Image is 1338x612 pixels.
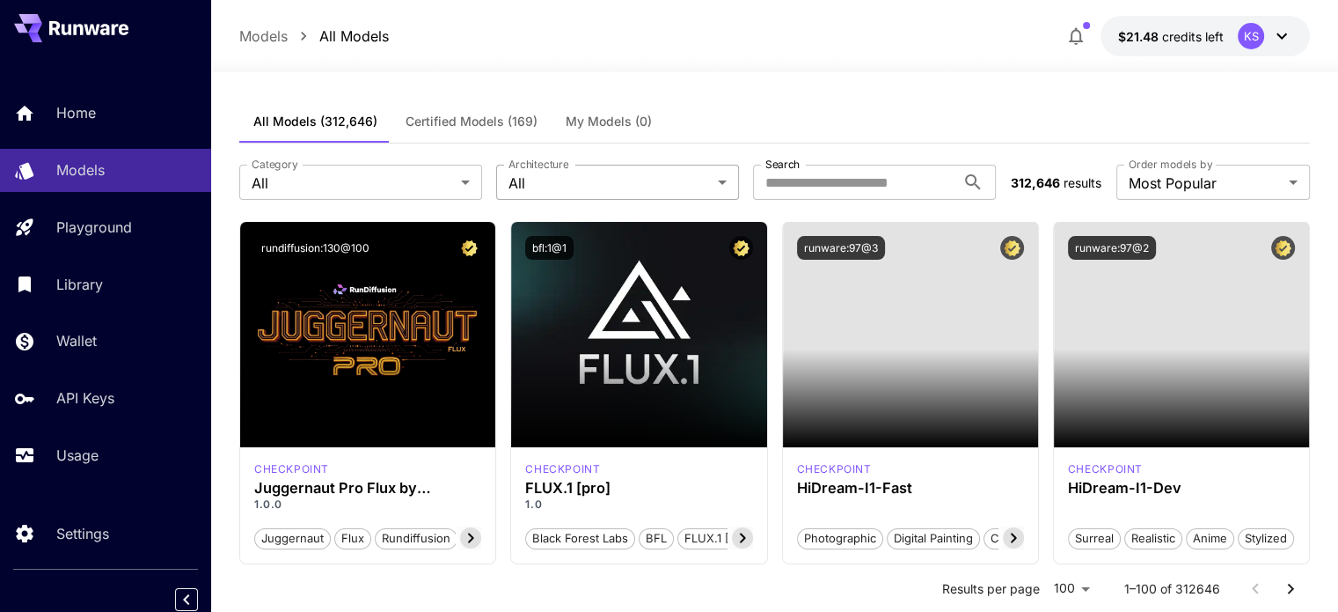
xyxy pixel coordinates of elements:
[797,527,883,549] button: Photographic
[525,497,752,512] p: 1.0
[765,157,800,172] label: Search
[1187,530,1233,548] span: Anime
[254,461,329,477] div: FLUX.1 D
[983,527,1051,549] button: Cinematic
[252,157,298,172] label: Category
[525,236,574,260] button: bfl:1@1
[56,217,132,238] p: Playground
[254,497,481,512] p: 1.0.0
[406,114,537,129] span: Certified Models (169)
[1010,175,1059,190] span: 312,646
[1068,480,1295,497] h3: HiDream-I1-Dev
[798,530,882,548] span: Photographic
[1238,527,1294,549] button: Stylized
[334,527,371,549] button: flux
[56,102,96,123] p: Home
[56,274,103,295] p: Library
[1124,527,1182,549] button: Realistic
[678,530,758,548] span: FLUX.1 [pro]
[566,114,652,129] span: My Models (0)
[253,114,377,129] span: All Models (312,646)
[457,236,481,260] button: Certified Model – Vetted for best performance and includes a commercial license.
[239,26,389,47] nav: breadcrumb
[508,173,711,194] span: All
[254,480,481,497] h3: Juggernaut Pro Flux by RunDiffusion
[1047,576,1096,601] div: 100
[1239,530,1293,548] span: Stylized
[639,527,674,549] button: BFL
[375,527,457,549] button: rundiffusion
[239,26,288,47] a: Models
[1162,29,1224,44] span: credits left
[254,236,377,260] button: rundiffusion:130@100
[984,530,1050,548] span: Cinematic
[677,527,759,549] button: FLUX.1 [pro]
[887,527,980,549] button: Digital Painting
[797,461,872,477] div: HiDream Fast
[525,461,600,477] p: checkpoint
[942,580,1040,598] p: Results per page
[1069,530,1120,548] span: Surreal
[254,461,329,477] p: checkpoint
[56,523,109,544] p: Settings
[525,480,752,497] h3: FLUX.1 [pro]
[1063,175,1100,190] span: results
[1118,29,1162,44] span: $21.48
[797,480,1024,497] h3: HiDream-I1-Fast
[508,157,568,172] label: Architecture
[56,387,114,409] p: API Keys
[1238,23,1264,49] div: KS
[376,530,457,548] span: rundiffusion
[1068,236,1156,260] button: runware:97@2
[526,530,634,548] span: Black Forest Labs
[1129,157,1212,172] label: Order models by
[319,26,389,47] a: All Models
[1129,173,1282,194] span: Most Popular
[56,330,97,351] p: Wallet
[255,530,330,548] span: juggernaut
[525,527,635,549] button: Black Forest Labs
[175,588,198,611] button: Collapse sidebar
[1273,571,1308,607] button: Go to next page
[1100,16,1310,56] button: $21.4769KS
[252,173,454,194] span: All
[1068,527,1121,549] button: Surreal
[1271,236,1295,260] button: Certified Model – Vetted for best performance and includes a commercial license.
[1186,527,1234,549] button: Anime
[254,527,331,549] button: juggernaut
[729,236,753,260] button: Certified Model – Vetted for best performance and includes a commercial license.
[888,530,979,548] span: Digital Painting
[1068,461,1143,477] p: checkpoint
[1118,27,1224,46] div: $21.4769
[335,530,370,548] span: flux
[1125,530,1181,548] span: Realistic
[797,236,885,260] button: runware:97@3
[640,530,673,548] span: BFL
[797,461,872,477] p: checkpoint
[56,159,105,181] p: Models
[1124,580,1220,598] p: 1–100 of 312646
[56,445,99,466] p: Usage
[1000,236,1024,260] button: Certified Model – Vetted for best performance and includes a commercial license.
[525,461,600,477] div: fluxpro
[1068,461,1143,477] div: HiDream Dev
